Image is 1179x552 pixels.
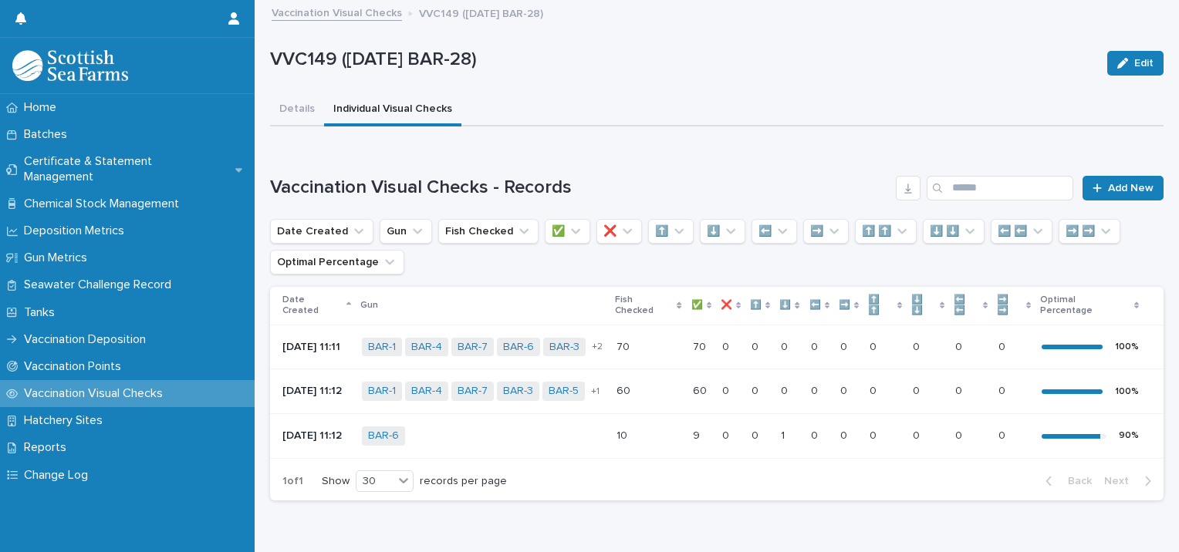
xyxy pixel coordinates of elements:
[272,3,402,21] a: Vaccination Visual Checks
[368,385,396,398] a: BAR-1
[617,426,630,443] p: 10
[615,291,673,320] p: Fish Checked
[18,359,133,374] p: Vaccination Points
[752,426,762,443] p: 0
[368,429,399,443] a: BAR-6
[870,426,880,443] p: 0
[1119,430,1139,441] div: 90 %
[911,291,936,320] p: ⬇️ ⬇️
[438,219,539,244] button: Fish Checked
[955,426,965,443] p: 0
[356,473,394,490] div: 30
[591,387,600,396] span: + 1
[270,414,1164,459] tr: [DATE] 11:12BAR-6 1010 99 00 00 11 00 00 00 00 00 00 90%
[752,219,797,244] button: ⬅️
[811,382,821,398] p: 0
[991,219,1052,244] button: ⬅️ ⬅️
[722,338,732,354] p: 0
[322,475,350,488] p: Show
[503,385,533,398] a: BAR-3
[700,219,745,244] button: ⬇️
[18,386,175,401] p: Vaccination Visual Checks
[1107,51,1164,76] button: Edit
[955,382,965,398] p: 0
[811,338,821,354] p: 0
[870,338,880,354] p: 0
[270,325,1164,369] tr: [DATE] 11:11BAR-1 BAR-4 BAR-7 BAR-6 BAR-3 +27070 7070 00 00 00 00 00 00 00 00 00 100%
[18,251,100,265] p: Gun Metrics
[1098,474,1164,488] button: Next
[693,338,709,354] p: 70
[954,291,978,320] p: ⬅️ ⬅️
[592,342,603,352] span: + 2
[18,100,69,115] p: Home
[617,338,633,354] p: 70
[18,154,235,183] p: Certificate & Statement Management
[998,338,1008,354] p: 0
[1115,386,1139,397] div: 100 %
[809,297,821,314] p: ⬅️
[18,468,100,483] p: Change Log
[1083,176,1164,200] a: Add New
[458,385,488,398] a: BAR-7
[752,338,762,354] p: 0
[545,219,590,244] button: ✅
[1033,474,1098,488] button: Back
[811,426,821,443] p: 0
[691,297,703,314] p: ✅
[270,177,890,199] h1: Vaccination Visual Checks - Records
[1059,219,1120,244] button: ➡️ ➡️
[721,297,732,314] p: ❌
[282,291,343,320] p: Date Created
[12,50,128,81] img: uOABhIYSsOPhGJQdTwEw
[1104,476,1138,486] span: Next
[549,385,579,398] a: BAR-5
[282,341,350,354] p: [DATE] 11:11
[840,426,850,443] p: 0
[1059,476,1092,486] span: Back
[282,429,350,443] p: [DATE] 11:12
[270,219,373,244] button: Date Created
[648,219,694,244] button: ⬆️
[1040,291,1130,320] p: Optimal Percentage
[419,4,543,21] p: VVC149 ([DATE] BAR-28)
[270,49,1095,71] p: VVC149 ([DATE] BAR-28)
[913,426,923,443] p: 0
[781,426,788,443] p: 1
[693,382,710,398] p: 60
[750,297,762,314] p: ⬆️
[18,278,184,292] p: Seawater Challenge Record
[282,385,350,398] p: [DATE] 11:12
[870,382,880,398] p: 0
[411,341,442,354] a: BAR-4
[781,382,791,398] p: 0
[722,426,732,443] p: 0
[998,382,1008,398] p: 0
[1115,342,1139,352] div: 100 %
[998,426,1008,443] p: 0
[18,440,79,455] p: Reports
[1108,183,1154,194] span: Add New
[18,332,158,347] p: Vaccination Deposition
[411,385,442,398] a: BAR-4
[913,382,923,398] p: 0
[855,219,917,244] button: ⬆️ ⬆️
[927,176,1073,200] div: Search
[693,426,703,443] p: 9
[18,413,115,428] p: Hatchery Sites
[840,382,850,398] p: 0
[458,341,488,354] a: BAR-7
[781,338,791,354] p: 0
[839,297,850,314] p: ➡️
[503,341,534,354] a: BAR-6
[324,94,461,126] button: Individual Visual Checks
[18,127,79,142] p: Batches
[270,94,324,126] button: Details
[913,338,923,354] p: 0
[868,291,893,320] p: ⬆️ ⬆️
[368,341,396,354] a: BAR-1
[549,341,579,354] a: BAR-3
[997,291,1022,320] p: ➡️ ➡️
[779,297,791,314] p: ⬇️
[722,382,732,398] p: 0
